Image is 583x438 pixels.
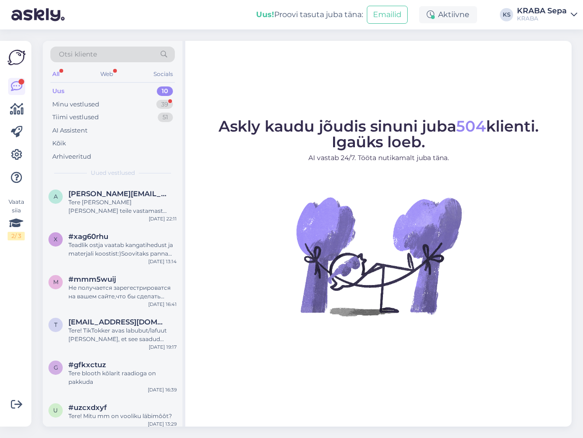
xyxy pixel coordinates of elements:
[8,48,26,67] img: Askly Logo
[68,403,107,412] span: #uzcxdxyf
[53,407,58,414] span: u
[152,68,175,80] div: Socials
[68,361,106,369] span: #gfkxctuz
[219,153,539,163] p: AI vastab 24/7. Tööta nutikamalt juba täna.
[54,364,58,371] span: g
[91,169,135,177] span: Uued vestlused
[50,68,61,80] div: All
[68,284,177,301] div: Не получается зарегестрироватся на вашем сайте,что бы сделать заказ
[8,198,25,240] div: Vaata siia
[52,113,99,122] div: Tiimi vestlused
[98,68,115,80] div: Web
[500,8,513,21] div: KS
[68,275,116,284] span: #mmm5wuij
[148,420,177,428] div: [DATE] 13:29
[54,193,58,200] span: a
[68,369,177,386] div: Tere blooth kõlarit raadioga on pakkuda
[52,100,99,109] div: Minu vestlused
[68,232,108,241] span: #xag60rhu
[148,258,177,265] div: [DATE] 13:14
[59,49,97,59] span: Otsi kliente
[54,236,57,243] span: x
[156,100,173,109] div: 39
[68,412,177,420] div: Tere! Mitu mm on vooliku läbimôôt?
[148,301,177,308] div: [DATE] 16:41
[517,15,567,22] div: KRABA
[54,321,57,328] span: t
[293,171,464,342] img: No Chat active
[68,326,177,343] div: Tere! TikTokker avas labubut/lafuut [PERSON_NAME], et see saadud Krabast. Kas võimalik ka see e-p...
[419,6,477,23] div: Aktiivne
[367,6,408,24] button: Emailid
[52,139,66,148] div: Kõik
[52,126,87,135] div: AI Assistent
[8,232,25,240] div: 2 / 3
[148,386,177,393] div: [DATE] 16:39
[68,318,167,326] span: thomaskristenk@gmail.com
[53,278,58,286] span: m
[517,7,577,22] a: KRABA SepaKRABA
[158,113,173,122] div: 51
[52,152,91,162] div: Arhiveeritud
[68,241,177,258] div: Teadlik ostja vaatab kangatihedust ja materjali koostist:)Soovitaks panna täpsemat infot kodulehe...
[68,198,177,215] div: Tere [PERSON_NAME] [PERSON_NAME] teile vastamast [GEOGRAPHIC_DATA] sepa turu noored müüjannad ma ...
[456,117,486,135] span: 504
[157,86,173,96] div: 10
[149,215,177,222] div: [DATE] 22:11
[256,9,363,20] div: Proovi tasuta juba täna:
[219,117,539,151] span: Askly kaudu jõudis sinuni juba klienti. Igaüks loeb.
[256,10,274,19] b: Uus!
[68,190,167,198] span: allan.matt19@gmail.com
[517,7,567,15] div: KRABA Sepa
[52,86,65,96] div: Uus
[149,343,177,351] div: [DATE] 19:17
